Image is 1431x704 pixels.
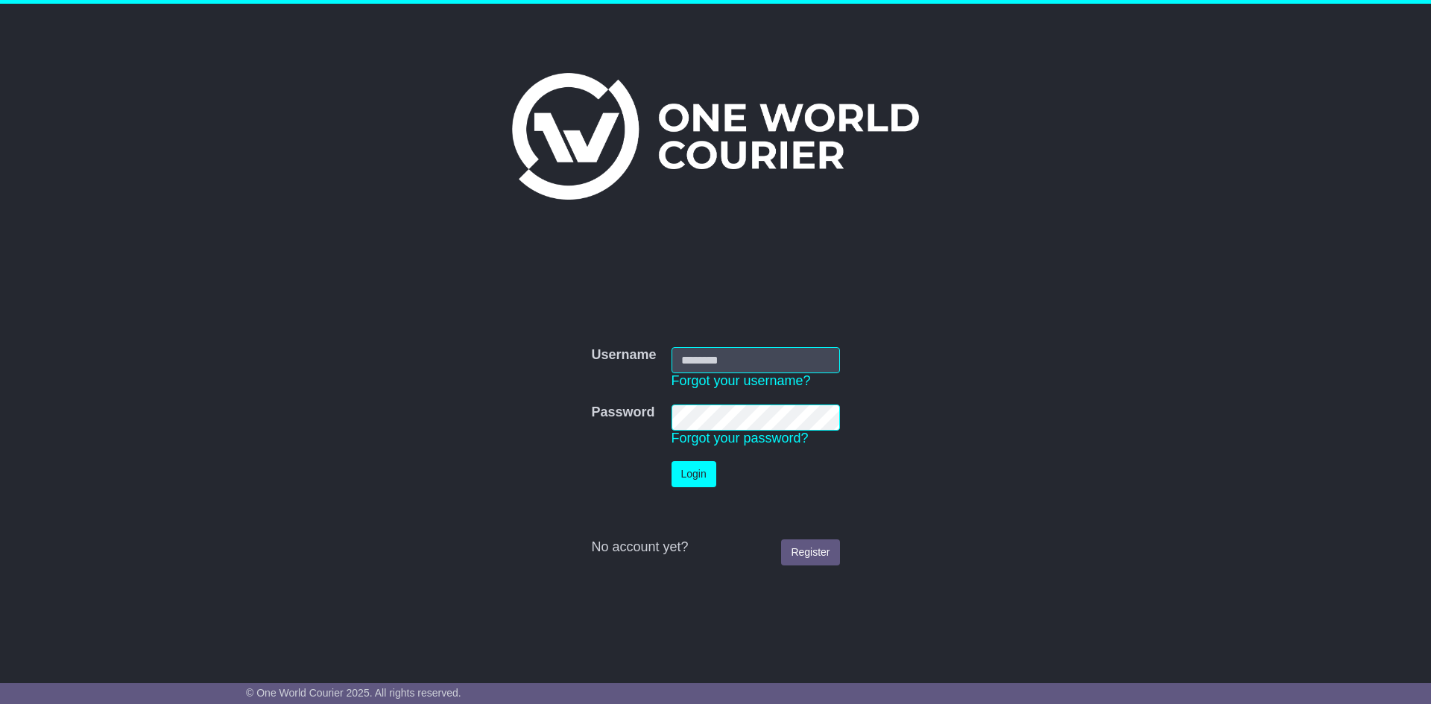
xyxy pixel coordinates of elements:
a: Forgot your password? [672,431,809,445]
button: Login [672,461,716,487]
a: Forgot your username? [672,373,811,388]
a: Register [781,539,839,565]
div: No account yet? [591,539,839,556]
span: © One World Courier 2025. All rights reserved. [246,687,461,699]
label: Password [591,405,654,421]
img: One World [512,73,919,200]
label: Username [591,347,656,364]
